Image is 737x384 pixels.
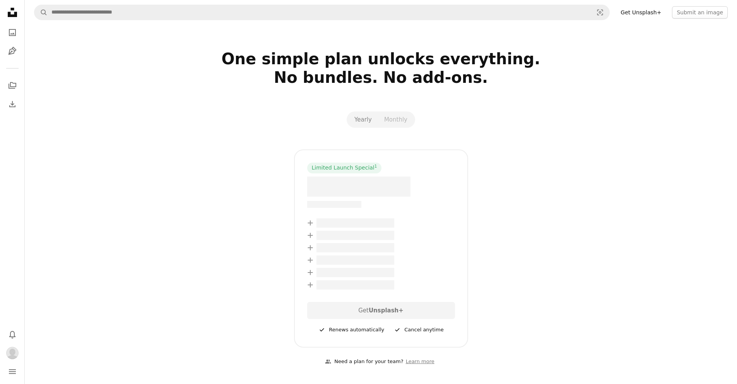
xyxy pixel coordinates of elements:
[316,231,394,240] span: – –––– –––– ––– ––– –––– ––––
[307,201,362,208] span: –– –––– –––– –––– ––
[34,5,610,20] form: Find visuals sitewide
[316,218,394,228] span: – –––– –––– ––– ––– –––– ––––
[316,280,394,290] span: – –––– –––– ––– ––– –––– ––––
[307,163,382,173] div: Limited Launch Special
[132,50,630,105] h2: One simple plan unlocks everything. No bundles. No add-ons.
[316,243,394,252] span: – –––– –––– ––– ––– –––– ––––
[369,307,404,314] strong: Unsplash+
[616,6,666,19] a: Get Unsplash+
[316,255,394,265] span: – –––– –––– ––– ––– –––– ––––
[325,358,403,366] div: Need a plan for your team?
[374,164,377,168] sup: 1
[34,5,48,20] button: Search Unsplash
[5,25,20,40] a: Photos
[5,43,20,59] a: Illustrations
[307,302,455,319] div: Get
[5,96,20,112] a: Download History
[378,113,414,126] button: Monthly
[5,327,20,342] button: Notifications
[5,5,20,22] a: Home — Unsplash
[6,347,19,359] img: Avatar of user Danielle Gaerte
[404,355,437,368] a: Learn more
[5,364,20,379] button: Menu
[348,113,378,126] button: Yearly
[591,5,609,20] button: Visual search
[373,164,379,172] a: 1
[393,325,443,334] div: Cancel anytime
[316,268,394,277] span: – –––– –––– ––– ––– –––– ––––
[672,6,728,19] button: Submit an image
[318,325,384,334] div: Renews automatically
[5,78,20,93] a: Collections
[307,177,411,197] span: – –––– ––––.
[5,345,20,361] button: Profile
